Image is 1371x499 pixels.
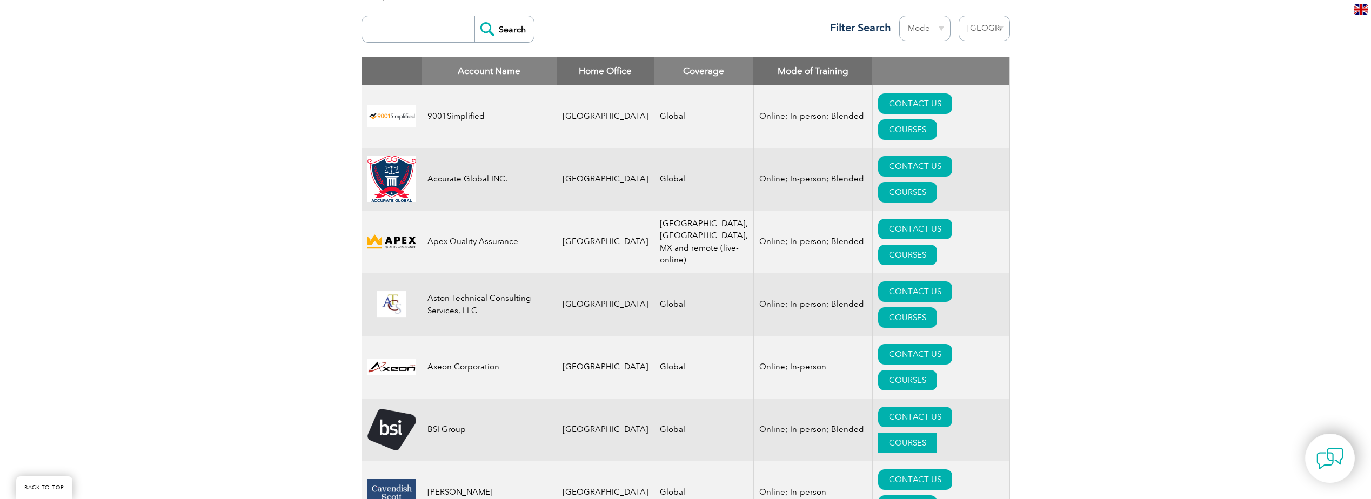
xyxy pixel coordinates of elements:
a: BACK TO TOP [16,476,72,499]
th: Account Name: activate to sort column descending [422,57,557,85]
img: cdfe6d45-392f-f011-8c4d-000d3ad1ee32-logo.png [367,233,416,251]
img: 28820fe6-db04-ea11-a811-000d3a793f32-logo.jpg [367,359,416,375]
td: [GEOGRAPHIC_DATA] [557,148,654,211]
th: Mode of Training: activate to sort column ascending [753,57,872,85]
td: Axeon Corporation [422,336,557,399]
td: Global [654,148,753,211]
td: Global [654,85,753,148]
td: [GEOGRAPHIC_DATA] [557,273,654,336]
a: CONTACT US [878,407,952,427]
a: COURSES [878,245,937,265]
a: CONTACT US [878,156,952,177]
td: Online; In-person; Blended [753,211,872,273]
a: CONTACT US [878,469,952,490]
td: [GEOGRAPHIC_DATA] [557,211,654,273]
td: Accurate Global INC. [422,148,557,211]
img: contact-chat.png [1316,445,1343,472]
h3: Filter Search [824,21,891,35]
a: COURSES [878,433,937,453]
td: Aston Technical Consulting Services, LLC [422,273,557,336]
a: CONTACT US [878,93,952,114]
input: Search [474,16,534,42]
th: Coverage: activate to sort column ascending [654,57,753,85]
td: Global [654,336,753,399]
img: en [1354,4,1368,15]
a: COURSES [878,370,937,390]
td: Online; In-person; Blended [753,148,872,211]
a: COURSES [878,119,937,140]
td: [GEOGRAPHIC_DATA], [GEOGRAPHIC_DATA], MX and remote (live-online) [654,211,753,273]
td: BSI Group [422,399,557,461]
td: Global [654,273,753,336]
th: Home Office: activate to sort column ascending [557,57,654,85]
td: [GEOGRAPHIC_DATA] [557,399,654,461]
a: CONTACT US [878,219,952,239]
td: Apex Quality Assurance [422,211,557,273]
a: CONTACT US [878,344,952,365]
th: : activate to sort column ascending [872,57,1009,85]
img: a034a1f6-3919-f011-998a-0022489685a1-logo.png [367,156,416,203]
td: 9001Simplified [422,85,557,148]
img: 37c9c059-616f-eb11-a812-002248153038-logo.png [367,105,416,127]
td: Online; In-person; Blended [753,85,872,148]
td: Global [654,399,753,461]
td: [GEOGRAPHIC_DATA] [557,85,654,148]
td: Online; In-person [753,336,872,399]
img: 5f72c78c-dabc-ea11-a814-000d3a79823d-logo.png [367,409,416,450]
a: COURSES [878,182,937,203]
a: CONTACT US [878,281,952,302]
td: Online; In-person; Blended [753,399,872,461]
a: COURSES [878,307,937,328]
img: ce24547b-a6e0-e911-a812-000d3a795b83-logo.png [367,291,416,318]
td: Online; In-person; Blended [753,273,872,336]
td: [GEOGRAPHIC_DATA] [557,336,654,399]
